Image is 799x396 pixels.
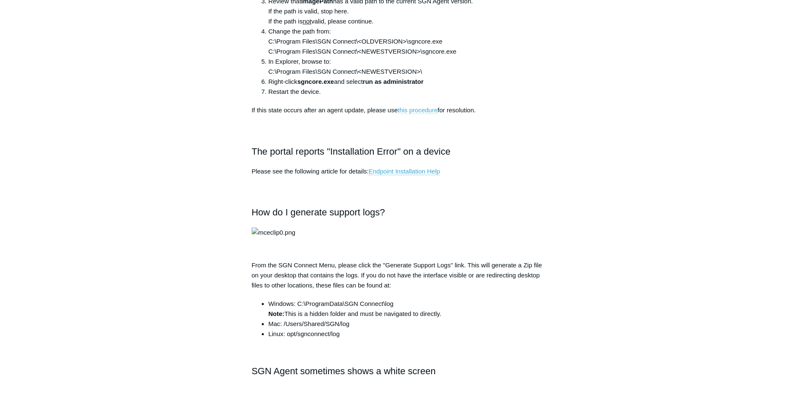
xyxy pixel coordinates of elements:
[268,77,548,87] li: Right-click and select
[302,18,311,25] span: not
[268,310,284,317] strong: Note:
[398,106,437,114] a: this procedure
[369,168,440,175] a: Endpoint Installation Help
[252,364,548,378] h2: SGN Agent sometimes shows a white screen
[268,57,548,77] li: In Explorer, browse to: C:\Program Files\SGN Connect\<NEWESTVERSION>\
[252,261,542,289] span: From the SGN Connect Menu, please click the "Generate Support Logs" link. This will generate a Zi...
[252,166,548,176] p: Please see the following article for details:
[363,78,424,85] strong: run as administrator
[252,105,548,115] p: If this state occurs after an agent update, please use for resolution.
[268,319,548,329] li: Mac: /Users/Shared/SGN/log
[268,299,548,319] li: Windows: C:\ProgramData\SGN Connect\log This is a hidden folder and must be navigated to directly.
[297,78,334,85] strong: sgncore.exe
[268,26,548,57] li: Change the path from: C:\Program Files\SGN Connect\<OLDVERSION>\sgncore.exe C:\Program Files\SGN ...
[252,228,295,238] img: mceclip0.png
[252,144,548,159] h2: The portal reports "Installation Error" on a device
[268,329,548,339] li: Linux: opt/sgnconnect/log
[268,87,548,97] li: Restart the device.
[252,205,548,220] h2: How do I generate support logs?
